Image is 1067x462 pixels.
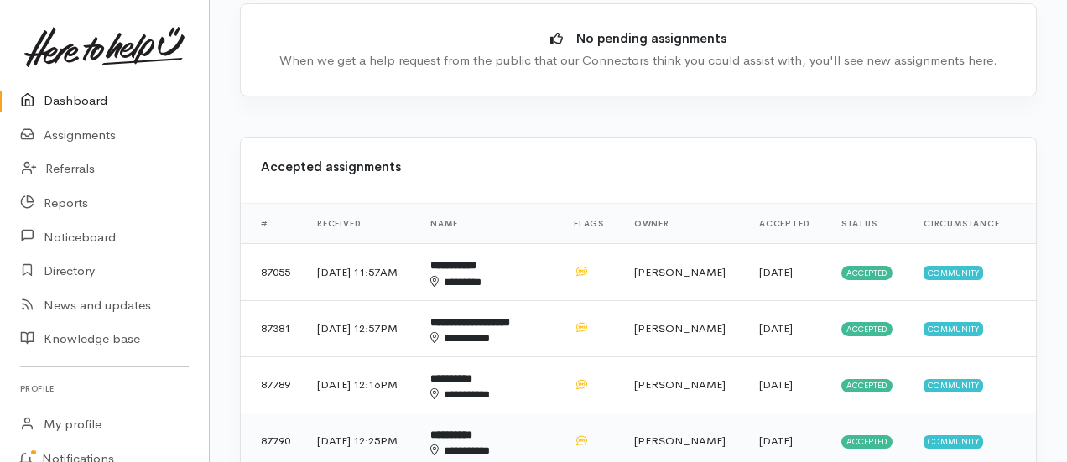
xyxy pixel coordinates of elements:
[924,266,983,279] span: Community
[304,244,417,300] td: [DATE] 11:57AM
[576,30,726,46] b: No pending assignments
[304,204,417,244] th: Received
[241,356,304,413] td: 87789
[841,266,893,279] span: Accepted
[304,356,417,413] td: [DATE] 12:16PM
[759,433,793,448] time: [DATE]
[841,322,893,335] span: Accepted
[841,435,893,449] span: Accepted
[20,377,189,400] h6: Profile
[241,300,304,356] td: 87381
[621,244,746,300] td: [PERSON_NAME]
[924,322,983,335] span: Community
[241,244,304,300] td: 87055
[746,204,828,244] th: Accepted
[621,300,746,356] td: [PERSON_NAME]
[266,51,1011,70] div: When we get a help request from the public that our Connectors think you could assist with, you'l...
[261,158,401,174] b: Accepted assignments
[828,204,910,244] th: Status
[759,321,793,335] time: [DATE]
[910,204,1036,244] th: Circumstance
[924,435,983,449] span: Community
[304,300,417,356] td: [DATE] 12:57PM
[621,204,746,244] th: Owner
[759,265,793,279] time: [DATE]
[759,377,793,392] time: [DATE]
[621,356,746,413] td: [PERSON_NAME]
[241,204,304,244] th: #
[560,204,621,244] th: Flags
[924,379,983,392] span: Community
[417,204,560,244] th: Name
[841,379,893,392] span: Accepted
